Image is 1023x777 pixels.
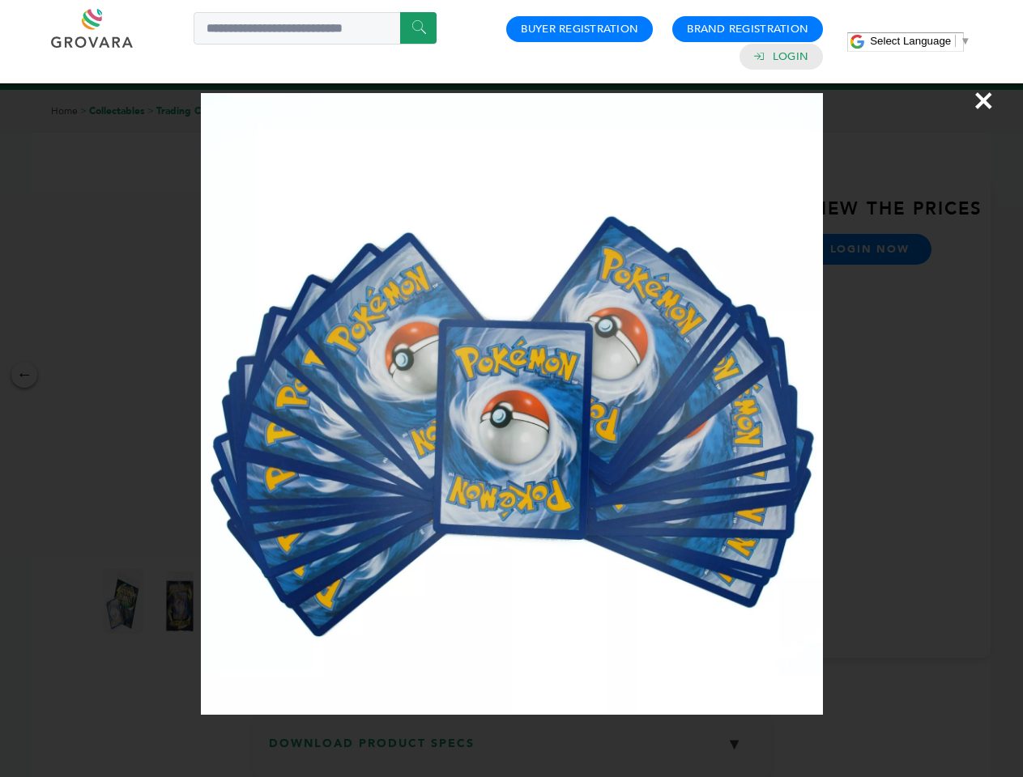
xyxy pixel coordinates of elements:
[870,35,951,47] span: Select Language
[201,93,823,715] img: Image Preview
[194,12,437,45] input: Search a product or brand...
[973,78,995,123] span: ×
[687,22,808,36] a: Brand Registration
[521,22,638,36] a: Buyer Registration
[870,35,970,47] a: Select Language​
[960,35,970,47] span: ▼
[773,49,808,64] a: Login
